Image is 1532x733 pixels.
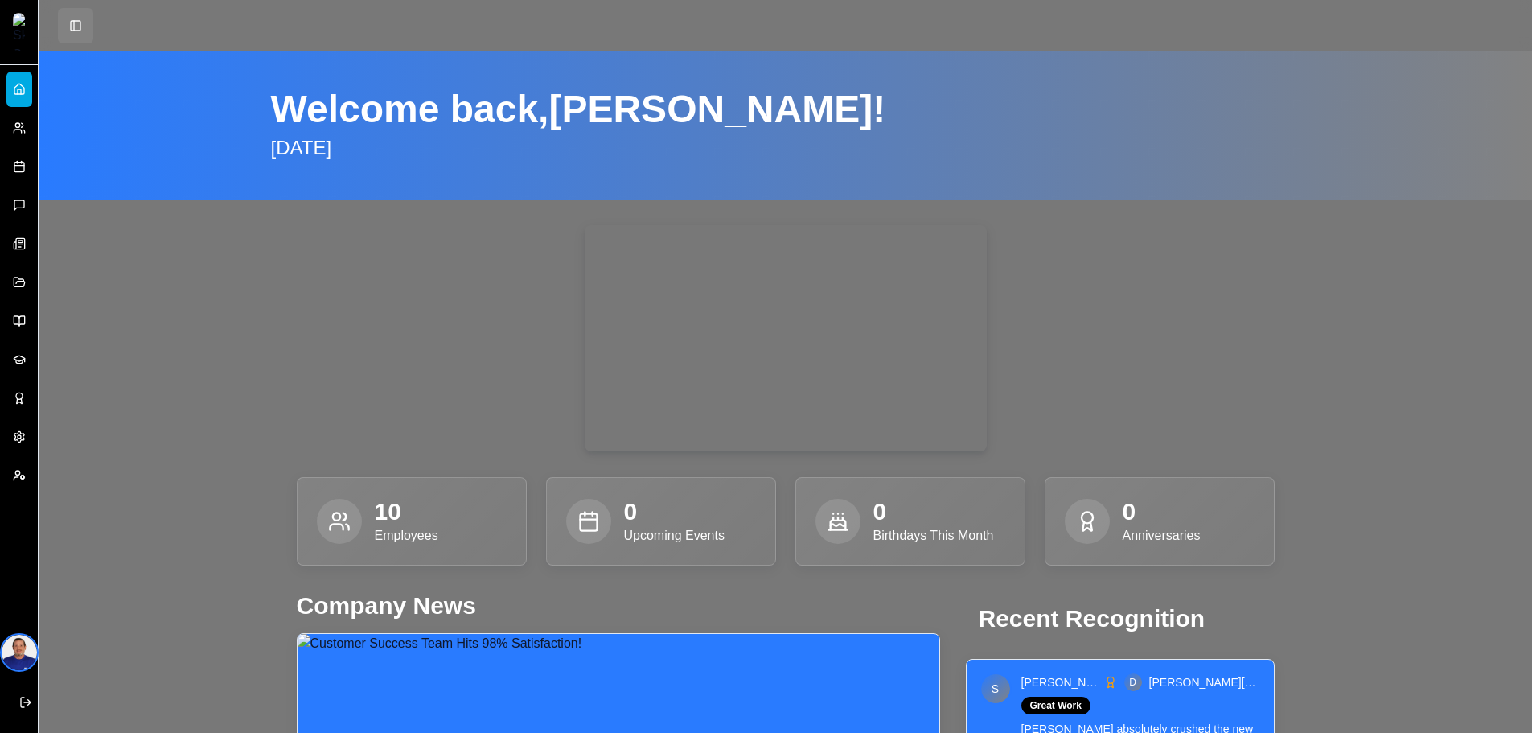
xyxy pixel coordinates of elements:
h1: Welcome back, [PERSON_NAME] ! [271,90,1300,129]
a: 0Anniversaries [1045,477,1275,566]
p: [PERSON_NAME].[PERSON_NAME] [1021,674,1098,690]
p: [DATE] [271,135,1300,161]
p: 0 [1123,497,1201,526]
p: 0 [624,497,725,526]
p: Upcoming Events [624,526,725,546]
a: 0Upcoming Events [546,477,776,566]
p: 10 [375,497,438,526]
p: [PERSON_NAME][DOMAIN_NAME][PERSON_NAME] [1149,674,1261,690]
p: Birthdays This Month [873,526,994,546]
p: Employees [375,526,438,546]
span: S [981,674,1010,703]
img: 689f48ba9fedf0f833ff6fd9_Brandon%202.png [2,635,37,670]
iframe: Home Page Video [585,225,987,451]
p: 0 [873,497,994,526]
div: Great Work [1021,697,1090,714]
a: 0Birthdays This Month [795,477,1025,566]
h2: Company News [297,591,940,620]
span: D [1124,673,1142,691]
a: 10Employees [297,477,527,566]
img: Sky Systemz [13,13,25,51]
h2: Recent Recognition [979,604,1262,633]
p: Anniversaries [1123,526,1201,546]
